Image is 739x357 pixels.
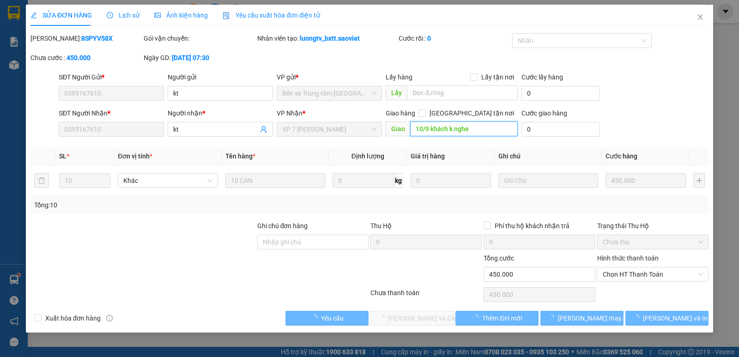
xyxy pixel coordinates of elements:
[223,12,320,19] span: Yêu cầu xuất hóa đơn điện tử
[30,12,92,19] span: SỬA ĐƠN HÀNG
[548,315,558,321] span: loading
[697,13,704,21] span: close
[106,315,113,321] span: info-circle
[5,54,74,69] h2: MKD5XNXJ
[521,109,567,117] label: Cước giao hàng
[495,147,602,165] th: Ghi chú
[687,5,713,30] button: Close
[67,54,91,61] b: 450.000
[42,313,104,323] span: Xuất hóa đơn hàng
[603,267,703,281] span: Chọn HT Thanh Toán
[491,221,573,231] span: Phí thu hộ khách nhận trả
[426,108,518,118] span: [GEOGRAPHIC_DATA] tận nơi
[123,174,212,188] span: Khác
[606,173,686,188] input: 0
[484,254,514,262] span: Tổng cước
[540,311,624,326] button: [PERSON_NAME] thay đổi
[34,173,49,188] button: delete
[223,12,230,19] img: icon
[48,54,223,112] h2: VP Nhận: VP Hàng LC
[369,288,483,304] div: Chưa thanh toán
[285,311,369,326] button: Yêu cầu
[399,33,510,43] div: Cước rồi :
[427,35,431,42] b: 0
[225,173,325,188] input: VD: Bàn, Ghế
[410,121,518,136] input: Dọc đường
[370,311,454,326] button: [PERSON_NAME] và Giao hàng
[34,200,286,210] div: Tổng: 10
[321,313,344,323] span: Yêu cầu
[282,86,376,100] span: Bến xe Trung tâm Lào Cai
[386,121,410,136] span: Giao
[257,222,308,230] label: Ghi chú đơn hàng
[168,72,273,82] div: Người gửi
[107,12,139,19] span: Lịch sử
[643,313,708,323] span: [PERSON_NAME] và In
[81,35,113,42] b: 8SPYV58X
[482,313,521,323] span: Thêm ĐH mới
[260,126,267,133] span: user-add
[633,315,643,321] span: loading
[521,86,600,101] input: Cước lấy hàng
[277,109,303,117] span: VP Nhận
[118,152,152,160] span: Đơn vị tính
[558,313,632,323] span: [PERSON_NAME] thay đổi
[606,152,637,160] span: Cước hàng
[411,173,491,188] input: 0
[472,315,482,321] span: loading
[123,7,223,23] b: [DOMAIN_NAME]
[693,173,705,188] button: plus
[455,311,539,326] button: Thêm ĐH mới
[300,35,360,42] b: luongtv_bxtt.saoviet
[144,53,255,63] div: Ngày GD:
[386,85,407,100] span: Lấy
[59,72,164,82] div: SĐT Người Gửi
[30,53,142,63] div: Chưa cước :
[172,54,209,61] b: [DATE] 07:30
[30,12,37,18] span: edit
[370,222,392,230] span: Thu Hộ
[411,152,445,160] span: Giá trị hàng
[521,122,600,137] input: Cước giao hàng
[521,73,563,81] label: Cước lấy hàng
[277,72,382,82] div: VP gửi
[351,152,384,160] span: Định lượng
[282,122,376,136] span: VP 7 Phạm Văn Đồng
[154,12,161,18] span: picture
[478,72,518,82] span: Lấy tận nơi
[257,33,397,43] div: Nhân viên tạo:
[59,108,164,118] div: SĐT Người Nhận
[498,173,598,188] input: Ghi Chú
[168,108,273,118] div: Người nhận
[144,33,255,43] div: Gói vận chuyển:
[311,315,321,321] span: loading
[625,311,709,326] button: [PERSON_NAME] và In
[56,22,113,37] b: Sao Việt
[386,73,412,81] span: Lấy hàng
[107,12,113,18] span: clock-circle
[597,254,659,262] label: Hình thức thanh toán
[394,173,403,188] span: kg
[225,152,255,160] span: Tên hàng
[597,221,709,231] div: Trạng thái Thu Hộ
[407,85,518,100] input: Dọc đường
[59,152,67,160] span: SL
[257,235,369,249] input: Ghi chú đơn hàng
[5,7,51,54] img: logo.jpg
[154,12,208,19] span: Ảnh kiện hàng
[603,235,703,249] span: Chưa thu
[30,33,142,43] div: [PERSON_NAME]:
[386,109,415,117] span: Giao hàng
